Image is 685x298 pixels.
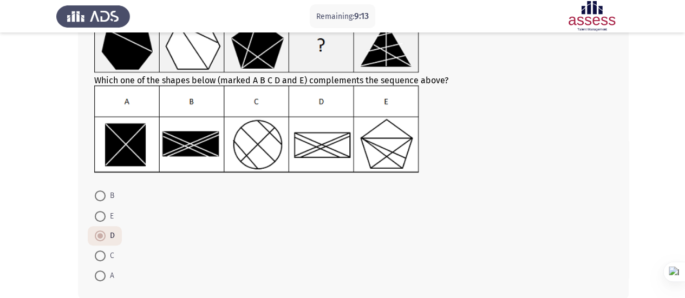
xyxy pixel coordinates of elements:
img: UkFYYl8wMDFfQS5wbmcxNjkxMjI3NjExNTgy.png [94,17,419,73]
img: UkFYYl8wMDFfQi5wbmcxNjkxMjI3NTEyMjk4.png [94,85,419,173]
span: 9:13 [354,11,369,21]
img: Assessment logo of ASSESS Focus 4 Module Assessment (EN/AR) (Basic - IB) [555,1,629,31]
span: D [106,229,115,242]
span: C [106,249,114,262]
span: A [106,269,114,282]
span: E [106,210,114,223]
div: Which one of the shapes below (marked A B C D and E) complements the sequence above? [94,17,612,175]
span: B [106,189,114,202]
p: Remaining: [316,10,369,23]
img: Assess Talent Management logo [56,1,130,31]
